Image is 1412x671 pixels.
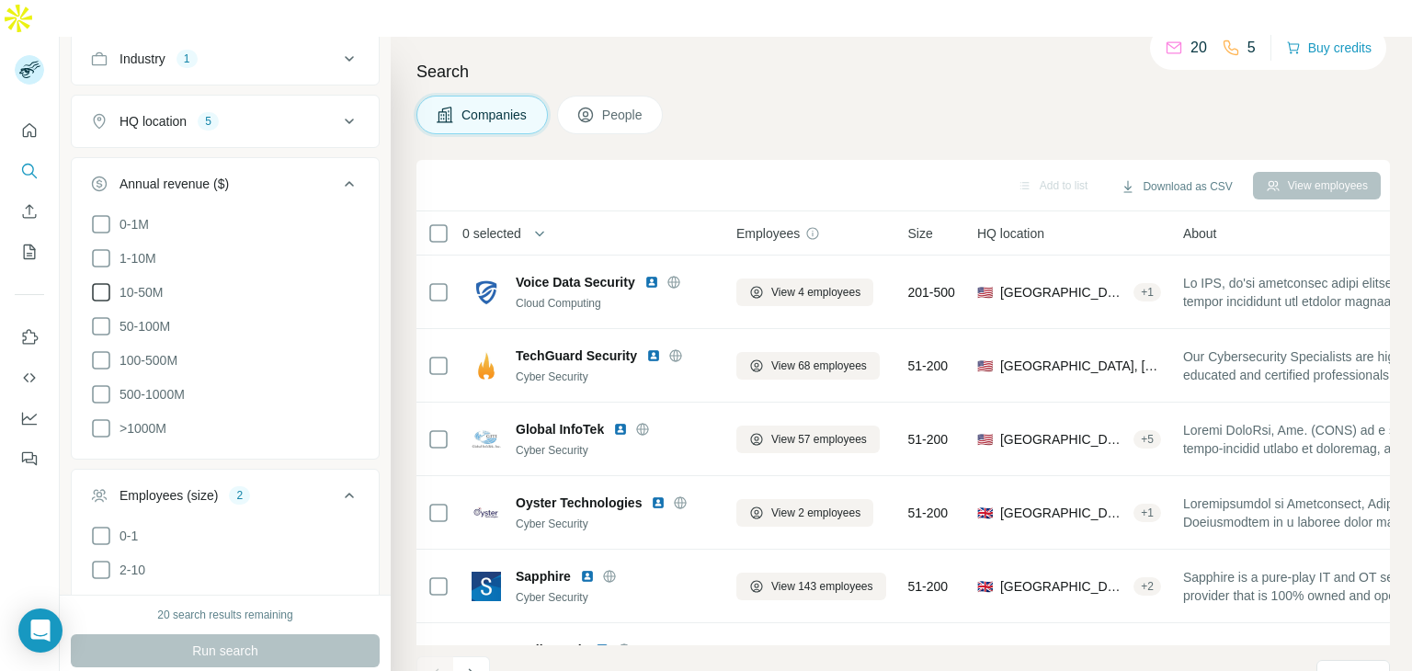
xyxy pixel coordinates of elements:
div: Cyber Security [516,516,714,532]
button: View 143 employees [736,573,886,600]
span: TechGuard Security [516,347,637,365]
div: 1 [176,51,198,67]
button: Quick start [15,114,44,147]
p: 5 [1247,37,1256,59]
div: Employees (size) [120,486,218,505]
div: Open Intercom Messenger [18,608,63,653]
span: Sapphire [516,567,571,586]
button: Enrich CSV [15,195,44,228]
button: Download as CSV [1108,173,1245,200]
span: Companies [461,106,529,124]
div: HQ location [120,112,187,131]
span: 0-1 [112,527,138,545]
button: Dashboard [15,402,44,435]
span: 🇬🇧 [977,577,993,596]
span: View 68 employees [771,358,867,374]
button: Use Surfe on LinkedIn [15,321,44,354]
span: 0 selected [462,224,521,243]
span: Voice Data Security [516,273,635,291]
span: [GEOGRAPHIC_DATA], [US_STATE] [1000,283,1126,301]
button: Search [15,154,44,188]
img: LinkedIn logo [651,495,666,510]
span: 500-1000M [112,385,185,404]
span: [GEOGRAPHIC_DATA], [US_STATE] [1000,430,1126,449]
div: + 5 [1133,431,1161,448]
div: 5 [198,113,219,130]
div: + 1 [1133,505,1161,521]
div: Industry [120,50,165,68]
button: View 68 employees [736,352,880,380]
span: Employees [736,224,800,243]
span: 51-200 [908,577,949,596]
span: 10-50M [112,283,163,301]
span: Size [908,224,933,243]
span: 51-200 [908,357,949,375]
img: Logo of Voice Data Security [472,278,501,307]
button: View 57 employees [736,426,880,453]
span: 1-10M [112,249,156,267]
span: 🇺🇸 [977,430,993,449]
span: HQ location [977,224,1044,243]
span: StellarPeak [516,641,586,659]
img: LinkedIn logo [595,643,609,657]
span: 51-200 [908,430,949,449]
img: LinkedIn logo [644,275,659,290]
span: People [602,106,644,124]
span: >1000M [112,419,166,438]
span: 201-500 [908,283,955,301]
button: Buy credits [1286,35,1372,61]
h4: Search [416,59,1390,85]
span: View 143 employees [771,578,873,595]
span: View 57 employees [771,431,867,448]
span: [GEOGRAPHIC_DATA], [GEOGRAPHIC_DATA], [GEOGRAPHIC_DATA] [1000,504,1126,522]
button: View 2 employees [736,499,873,527]
div: Cyber Security [516,442,714,459]
img: Logo of Sapphire [472,572,501,601]
span: Global InfoTek [516,420,604,438]
img: LinkedIn logo [613,422,628,437]
img: Logo of TechGuard Security [472,351,501,381]
div: Cyber Security [516,589,714,606]
button: Annual revenue ($) [72,162,379,213]
span: About [1183,224,1217,243]
button: Feedback [15,442,44,475]
button: Employees (size)2 [72,473,379,525]
img: LinkedIn logo [646,348,661,363]
div: Cloud Computing [516,295,714,312]
p: 20 [1190,37,1207,59]
span: 🇺🇸 [977,283,993,301]
span: 50-100M [112,317,170,335]
span: Oyster Technologies [516,494,642,512]
button: HQ location5 [72,99,379,143]
div: 20 search results remaining [157,607,292,623]
span: [GEOGRAPHIC_DATA], [US_STATE] [1000,357,1161,375]
div: 2 [229,487,250,504]
button: View 4 employees [736,279,873,306]
div: + 2 [1133,578,1161,595]
img: Logo of Oyster Technologies [472,498,501,528]
span: 🇬🇧 [977,504,993,522]
span: 51-200 [908,504,949,522]
span: 0-1M [112,215,149,233]
div: Cyber Security [516,369,714,385]
span: View 4 employees [771,284,860,301]
span: View 2 employees [771,505,860,521]
span: [GEOGRAPHIC_DATA], [GEOGRAPHIC_DATA], [GEOGRAPHIC_DATA] [1000,577,1126,596]
div: Annual revenue ($) [120,175,229,193]
button: Use Surfe API [15,361,44,394]
button: My lists [15,235,44,268]
img: LinkedIn logo [580,569,595,584]
span: 100-500M [112,351,177,370]
span: 2-10 [112,561,145,579]
button: Industry1 [72,37,379,81]
div: + 1 [1133,284,1161,301]
img: Logo of Global InfoTek [472,425,501,454]
span: 🇺🇸 [977,357,993,375]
